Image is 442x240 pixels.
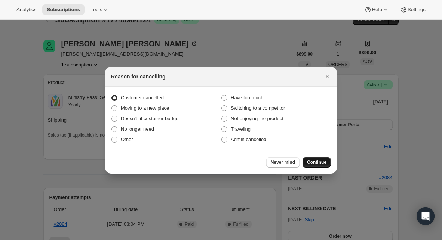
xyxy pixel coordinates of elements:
button: Continue [303,157,331,168]
button: Settings [396,4,430,15]
span: No longer need [121,126,154,132]
button: Tools [86,4,114,15]
span: Tools [90,7,102,13]
span: Other [121,137,133,142]
button: Analytics [12,4,41,15]
span: Help [372,7,382,13]
span: Continue [307,159,326,165]
h2: Reason for cancelling [111,73,165,80]
span: Doesn't fit customer budget [121,116,180,121]
button: Close [322,71,332,82]
span: Not enjoying the product [231,116,283,121]
button: Subscriptions [42,4,85,15]
div: Open Intercom Messenger [417,207,435,225]
span: Moving to a new place [121,105,169,111]
span: Subscriptions [47,7,80,13]
span: Customer cancelled [121,95,164,100]
span: Never mind [271,159,295,165]
span: Traveling [231,126,251,132]
span: Switching to a competitor [231,105,285,111]
span: Analytics [16,7,36,13]
button: Never mind [266,157,300,168]
span: Settings [408,7,426,13]
button: Help [360,4,394,15]
span: Admin cancelled [231,137,266,142]
span: Have too much [231,95,263,100]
